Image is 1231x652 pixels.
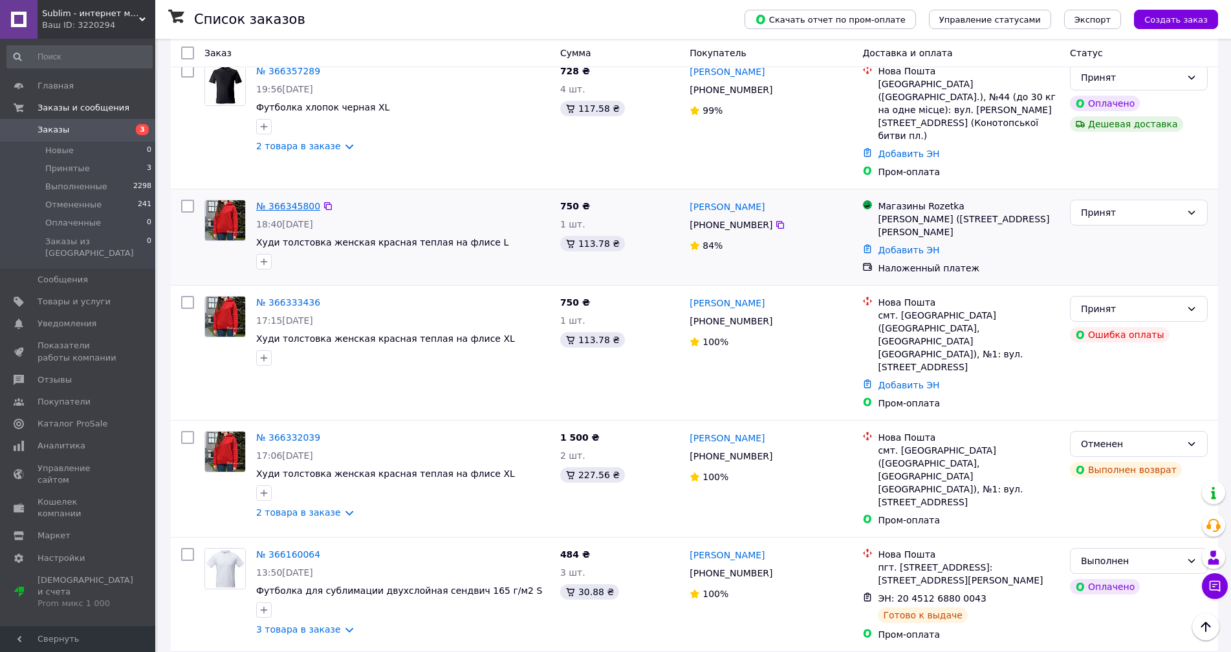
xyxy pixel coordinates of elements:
img: Фото товару [205,65,245,105]
a: Фото товару [204,296,246,337]
a: Фото товару [204,200,246,241]
span: Статус [1070,48,1103,58]
span: 84% [703,240,723,251]
a: 2 товара в заказе [256,141,341,151]
div: Нова Пошта [878,65,1060,78]
span: 3 [147,163,151,174]
span: Покупатели [38,396,91,408]
div: Пром-оплата [878,397,1060,410]
a: 3 товара в заказе [256,624,341,635]
div: Принят [1081,302,1181,316]
span: Уведомления [38,318,96,330]
a: [PERSON_NAME] [690,432,765,445]
span: 750 ₴ [560,297,590,308]
span: Принятые [45,163,90,174]
a: № 366333436 [256,297,320,308]
div: [PHONE_NUMBER] [687,564,775,582]
div: [GEOGRAPHIC_DATA] ([GEOGRAPHIC_DATA].), №44 (до 30 кг на одне місце): вул. [PERSON_NAME][STREET_A... [878,78,1060,142]
span: 100% [703,589,728,599]
span: 13:50[DATE] [256,567,313,578]
span: 100% [703,472,728,482]
button: Чат с покупателем [1202,573,1228,599]
div: Выполнен [1081,554,1181,568]
div: [PHONE_NUMBER] [687,447,775,465]
a: Фото товару [204,65,246,106]
a: Добавить ЭН [878,149,939,159]
a: [PERSON_NAME] [690,549,765,562]
div: [PHONE_NUMBER] [687,216,775,234]
button: Управление статусами [929,10,1051,29]
span: 1 500 ₴ [560,432,600,443]
span: Худи толстовка женская красная теплая на флисе L [256,237,508,247]
span: Главная [38,80,74,92]
div: Оплачено [1070,96,1140,111]
span: Выполненные [45,181,107,193]
div: смт. [GEOGRAPHIC_DATA] ([GEOGRAPHIC_DATA], [GEOGRAPHIC_DATA] [GEOGRAPHIC_DATA]), №1: вул. [STREET... [878,444,1060,509]
span: Заказы [38,124,69,136]
div: [PHONE_NUMBER] [687,312,775,330]
button: Скачать отчет по пром-оплате [745,10,916,29]
a: Худи толстовка женская красная теплая на флисе XL [256,333,515,344]
span: Кошелек компании [38,496,120,520]
a: № 366332039 [256,432,320,443]
div: Ошибка оплаты [1070,327,1170,342]
span: 750 ₴ [560,201,590,211]
span: 4 шт. [560,84,585,94]
div: смт. [GEOGRAPHIC_DATA] ([GEOGRAPHIC_DATA], [GEOGRAPHIC_DATA] [GEOGRAPHIC_DATA]), №1: вул. [STREET... [878,309,1060,373]
a: Фото товару [204,548,246,589]
span: Заказ [204,48,232,58]
span: Аналитика [38,440,85,452]
button: Наверх [1192,613,1219,640]
span: 0 [147,145,151,156]
div: 30.88 ₴ [560,584,619,600]
span: Sublim - интернет магазин товаров для брендинга и рекламы [42,8,139,19]
a: № 366357289 [256,66,320,76]
span: 17:06[DATE] [256,450,313,461]
div: Нова Пошта [878,548,1060,561]
span: Каталог ProSale [38,418,107,430]
div: Принят [1081,70,1181,85]
span: 1 шт. [560,315,585,326]
div: [PERSON_NAME] ([STREET_ADDRESS][PERSON_NAME] [878,213,1060,238]
span: 3 шт. [560,567,585,578]
a: Добавить ЭН [878,245,939,255]
span: Управление сайтом [38,463,120,486]
span: 0 [147,217,151,229]
span: Скачать отчет по пром-оплате [755,14,906,25]
span: Футболка хлопок черная XL [256,102,389,112]
a: [PERSON_NAME] [690,297,765,310]
img: Фото товару [205,200,245,240]
span: Маркет [38,530,71,542]
a: № 366160064 [256,549,320,560]
button: Создать заказ [1134,10,1218,29]
span: 18:40[DATE] [256,219,313,229]
a: Худи толстовка женская красная теплая на флисе XL [256,468,515,479]
img: Фото товару [205,549,245,589]
span: Отмененные [45,199,102,211]
div: пгт. [STREET_ADDRESS]: [STREET_ADDRESS][PERSON_NAME] [878,561,1060,587]
div: 113.78 ₴ [560,332,625,348]
span: Экспорт [1074,15,1111,25]
div: Пром-оплата [878,628,1060,641]
span: 0 [147,236,151,259]
span: Настройки [38,552,85,564]
a: Добавить ЭН [878,380,939,390]
div: Prom микс 1 000 [38,598,133,609]
span: 484 ₴ [560,549,590,560]
div: 117.58 ₴ [560,101,625,116]
span: Показатели работы компании [38,340,120,363]
a: № 366345800 [256,201,320,211]
a: Футболка для сублимации двухслойная сендвич 165 г/м2 S [256,585,542,596]
div: Готово к выдаче [878,607,967,623]
h1: Список заказов [194,12,305,27]
div: Пром-оплата [878,165,1060,178]
span: Сообщения [38,274,88,286]
span: ЭН: 20 4512 6880 0043 [878,593,986,604]
span: Оплаченные [45,217,101,229]
span: 1 шт. [560,219,585,229]
img: Фото товару [205,297,245,337]
div: Отменен [1081,437,1181,451]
